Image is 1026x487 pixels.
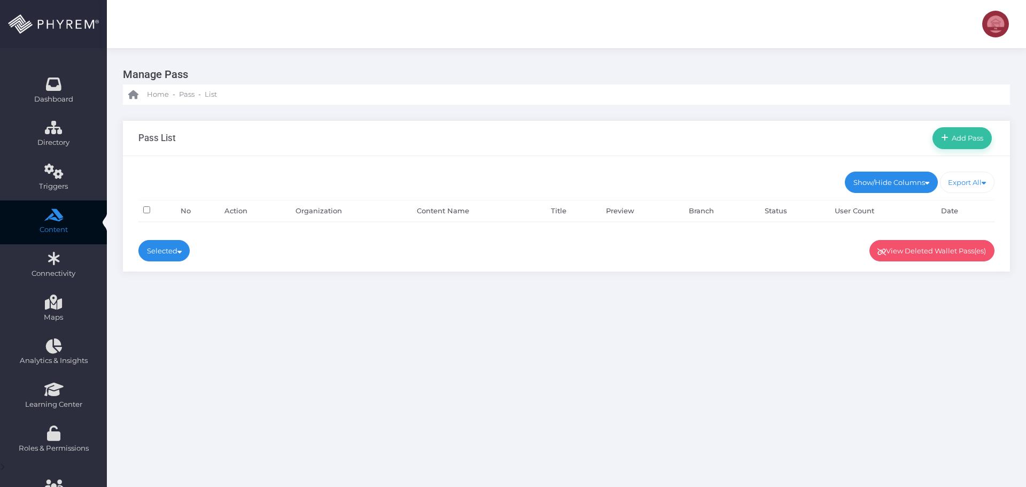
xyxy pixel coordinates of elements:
[175,200,219,222] th: No
[179,89,195,100] span: Pass
[7,225,100,235] span: Content
[7,268,100,279] span: Connectivity
[7,137,100,148] span: Directory
[197,89,203,100] li: -
[869,240,995,261] a: View Deleted Wallet Pass(es)
[7,181,100,192] span: Triggers
[546,200,601,222] th: Title
[290,200,411,222] th: Organization
[123,64,1002,84] h3: Manage Pass
[128,84,169,105] a: Home
[205,84,217,105] a: List
[932,127,992,149] a: Add Pass
[940,172,995,193] a: Export All
[949,134,984,142] span: Add Pass
[759,200,829,222] th: Status
[411,200,546,222] th: Content Name
[138,240,190,261] a: Selected
[829,200,936,222] th: User Count
[34,94,73,105] span: Dashboard
[179,84,195,105] a: Pass
[7,355,100,366] span: Analytics & Insights
[601,200,683,222] th: Preview
[7,399,100,410] span: Learning Center
[683,200,759,222] th: Branch
[845,172,938,193] a: Show/Hide Columns
[7,443,100,454] span: Roles & Permissions
[936,200,995,222] th: Date
[219,200,290,222] th: Action
[44,312,63,323] span: Maps
[147,89,169,100] span: Home
[138,133,176,143] h3: Pass List
[171,89,177,100] li: -
[205,89,217,100] span: List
